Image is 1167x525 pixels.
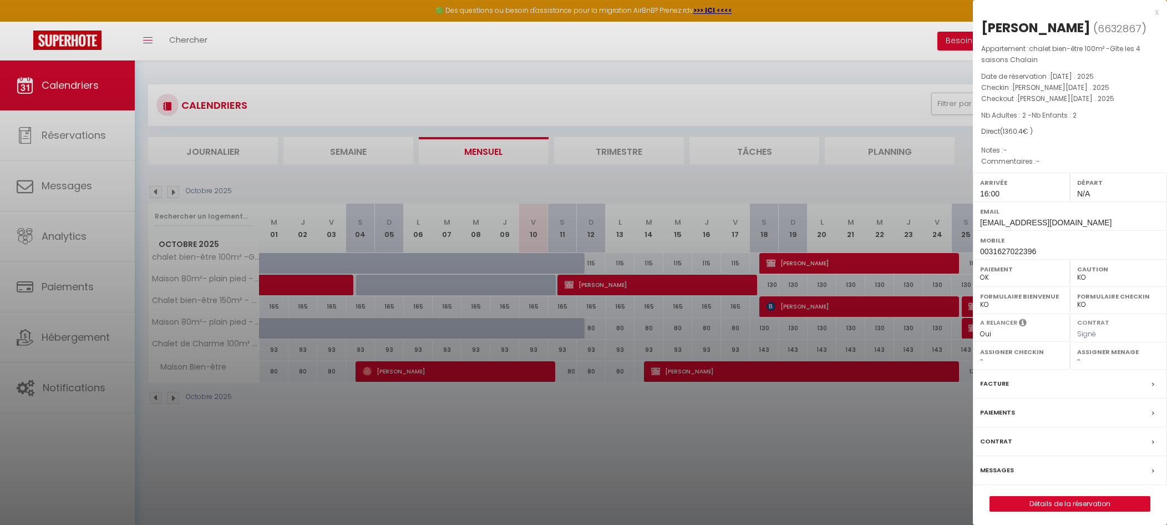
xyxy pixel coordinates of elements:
[980,189,999,198] span: 16:00
[1077,264,1160,275] label: Caution
[1000,127,1033,136] span: ( € )
[1012,83,1109,92] span: [PERSON_NAME][DATE] . 2025
[981,127,1159,137] div: Direct
[981,43,1159,65] p: Appartement :
[980,247,1036,256] span: 0031627022396
[981,44,1140,64] span: chalet bien-être 100m² -Gîte les 4 saisons Chalain
[973,6,1159,19] div: x
[1077,291,1160,302] label: Formulaire Checkin
[980,436,1012,447] label: Contrat
[1077,346,1160,357] label: Assigner Menage
[980,264,1063,275] label: Paiement
[980,177,1063,188] label: Arrivée
[990,496,1150,512] button: Détails de la réservation
[990,497,1150,511] a: Détails de la réservation
[980,378,1009,390] label: Facture
[1098,22,1141,36] span: 6632867
[1003,145,1007,155] span: -
[1036,157,1040,166] span: -
[1032,110,1077,120] span: Nb Enfants : 2
[980,465,1014,476] label: Messages
[1093,21,1146,36] span: ( )
[981,156,1159,167] p: Commentaires :
[1050,72,1094,81] span: [DATE] . 2025
[981,19,1090,37] div: [PERSON_NAME]
[1003,127,1023,136] span: 1360.4
[1017,94,1114,103] span: [PERSON_NAME][DATE] . 2025
[980,291,1063,302] label: Formulaire Bienvenue
[1077,318,1109,325] label: Contrat
[1077,177,1160,188] label: Départ
[980,218,1112,227] span: [EMAIL_ADDRESS][DOMAIN_NAME]
[980,318,1017,327] label: A relancer
[981,93,1159,104] p: Checkout :
[1019,318,1027,330] i: Sélectionner OUI si vous souhaiter envoyer les séquences de messages post-checkout
[1077,189,1090,198] span: N/A
[980,235,1160,246] label: Mobile
[980,206,1160,217] label: Email
[980,346,1063,357] label: Assigner Checkin
[981,145,1159,156] p: Notes :
[1077,329,1096,339] span: Signé
[980,407,1015,418] label: Paiements
[981,71,1159,82] p: Date de réservation :
[981,82,1159,93] p: Checkin :
[981,110,1077,120] span: Nb Adultes : 2 -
